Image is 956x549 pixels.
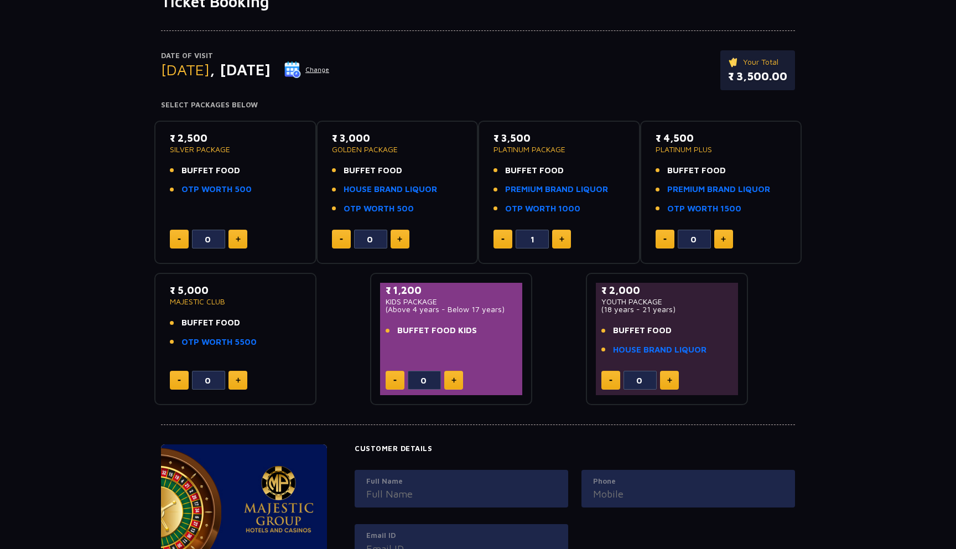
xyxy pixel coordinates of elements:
label: Email ID [366,530,557,541]
p: KIDS PACKAGE [386,298,517,305]
p: Date of Visit [161,50,330,61]
span: BUFFET FOOD [505,164,564,177]
p: (Above 4 years - Below 17 years) [386,305,517,313]
p: ₹ 5,000 [170,283,301,298]
a: HOUSE BRAND LIQUOR [613,344,706,356]
img: plus [667,377,672,383]
p: SILVER PACKAGE [170,146,301,153]
span: BUFFET FOOD [613,324,672,337]
p: ₹ 3,000 [332,131,463,146]
span: BUFFET FOOD [181,317,240,329]
label: Full Name [366,476,557,487]
p: PLATINUM PLUS [656,146,787,153]
img: minus [663,239,667,240]
a: PREMIUM BRAND LIQUOR [505,183,608,196]
a: OTP WORTH 500 [344,203,414,215]
a: OTP WORTH 5500 [181,336,257,349]
p: PLATINUM PACKAGE [493,146,625,153]
a: HOUSE BRAND LIQUOR [344,183,437,196]
a: PREMIUM BRAND LIQUOR [667,183,770,196]
a: OTP WORTH 1000 [505,203,580,215]
img: minus [178,380,181,381]
p: ₹ 4,500 [656,131,787,146]
p: GOLDEN PACKAGE [332,146,463,153]
a: OTP WORTH 1500 [667,203,741,215]
a: OTP WORTH 500 [181,183,252,196]
p: MAJESTIC CLUB [170,298,301,305]
p: ₹ 2,000 [601,283,732,298]
img: minus [609,380,612,381]
img: plus [397,236,402,242]
p: ₹ 1,200 [386,283,517,298]
p: ₹ 3,500.00 [728,68,787,85]
img: ticket [728,56,740,68]
img: minus [501,239,505,240]
img: plus [236,236,241,242]
label: Phone [593,476,783,487]
img: minus [340,239,343,240]
span: BUFFET FOOD [667,164,726,177]
h4: Customer Details [355,444,795,453]
img: minus [393,380,397,381]
span: , [DATE] [210,60,271,79]
span: BUFFET FOOD [344,164,402,177]
h4: Select Packages Below [161,101,795,110]
span: [DATE] [161,60,210,79]
p: ₹ 2,500 [170,131,301,146]
p: (18 years - 21 years) [601,305,732,313]
img: plus [236,377,241,383]
span: BUFFET FOOD [181,164,240,177]
p: Your Total [728,56,787,68]
span: BUFFET FOOD KIDS [397,324,477,337]
input: Full Name [366,486,557,501]
p: ₹ 3,500 [493,131,625,146]
p: YOUTH PACKAGE [601,298,732,305]
img: plus [559,236,564,242]
button: Change [284,61,330,79]
img: plus [721,236,726,242]
img: plus [451,377,456,383]
img: minus [178,239,181,240]
input: Mobile [593,486,783,501]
